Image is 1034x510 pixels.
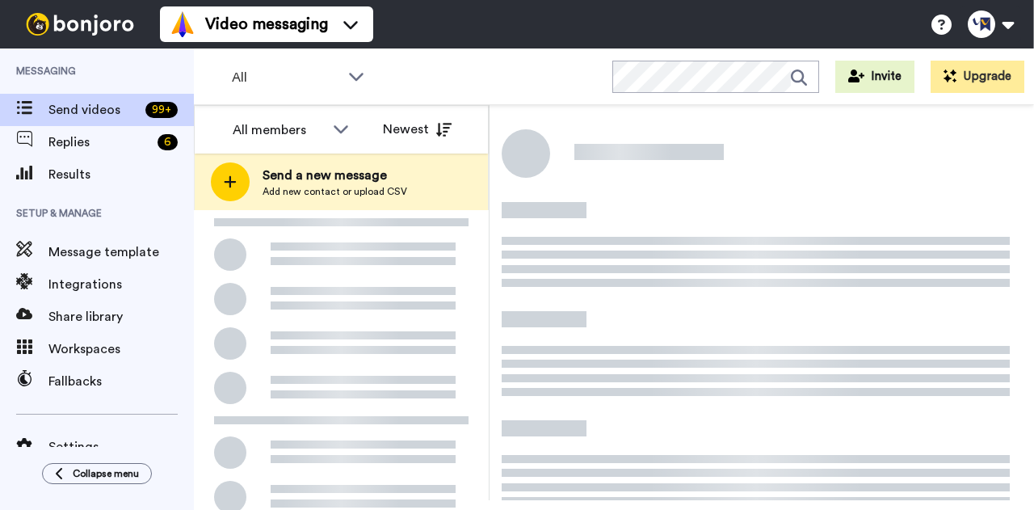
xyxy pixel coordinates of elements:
[48,133,151,152] span: Replies
[19,13,141,36] img: bj-logo-header-white.svg
[233,120,325,140] div: All members
[48,307,194,327] span: Share library
[170,11,195,37] img: vm-color.svg
[73,467,139,480] span: Collapse menu
[158,134,178,150] div: 6
[205,13,328,36] span: Video messaging
[371,113,464,145] button: Newest
[263,185,407,198] span: Add new contact or upload CSV
[48,100,139,120] span: Send videos
[48,437,194,457] span: Settings
[232,68,340,87] span: All
[48,339,194,359] span: Workspaces
[42,463,152,484] button: Collapse menu
[145,102,178,118] div: 99 +
[931,61,1024,93] button: Upgrade
[48,275,194,294] span: Integrations
[263,166,407,185] span: Send a new message
[48,242,194,262] span: Message template
[48,372,194,391] span: Fallbacks
[835,61,914,93] button: Invite
[48,165,194,184] span: Results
